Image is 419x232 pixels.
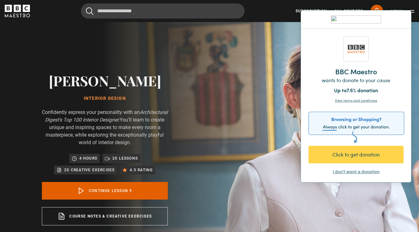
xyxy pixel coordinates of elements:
[334,8,363,14] a: All Courses
[86,7,93,15] button: Submit the search query
[42,109,168,146] p: Confidently express your personality with an You'll learn to create unique and inspiring spaces t...
[64,167,115,173] p: 20 creative exercises
[42,182,168,200] a: Continue lesson 9
[42,72,168,88] h2: [PERSON_NAME]
[130,167,153,173] p: 4.5 rating
[5,5,30,17] svg: BBC Maestro
[42,96,168,101] h1: Interior Design
[391,8,414,14] button: Toggle navigation
[45,109,168,123] i: Architectural Digest's Top 100 Interior Designer.
[112,155,138,161] p: 20 lessons
[296,8,327,14] a: Subscription
[42,207,168,225] a: Course notes & creative exercises
[79,155,97,161] p: 4 hours
[81,3,245,19] input: Search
